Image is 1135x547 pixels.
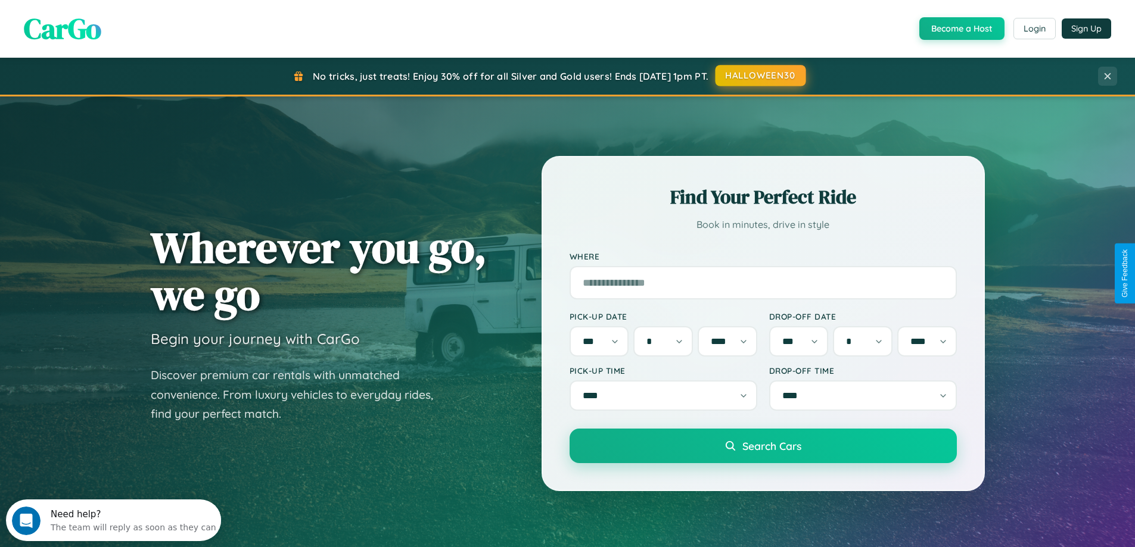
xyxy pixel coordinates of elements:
[716,65,806,86] button: HALLOWEEN30
[24,9,101,48] span: CarGo
[45,20,210,32] div: The team will reply as soon as they can
[570,216,957,233] p: Book in minutes, drive in style
[1062,18,1111,39] button: Sign Up
[45,10,210,20] div: Need help?
[570,184,957,210] h2: Find Your Perfect Ride
[5,5,222,37] div: Open Intercom Messenger
[570,365,757,376] label: Pick-up Time
[1121,249,1129,298] div: Give Feedback
[570,251,957,261] label: Where
[12,507,41,535] iframe: Intercom live chat
[313,70,708,82] span: No tricks, just treats! Enjoy 30% off for all Silver and Gold users! Ends [DATE] 1pm PT.
[769,311,957,321] label: Drop-off Date
[570,429,957,463] button: Search Cars
[151,224,487,318] h1: Wherever you go, we go
[1013,18,1056,39] button: Login
[151,365,449,424] p: Discover premium car rentals with unmatched convenience. From luxury vehicles to everyday rides, ...
[151,330,360,348] h3: Begin your journey with CarGo
[570,311,757,321] label: Pick-up Date
[769,365,957,376] label: Drop-off Time
[742,439,801,452] span: Search Cars
[6,499,221,541] iframe: Intercom live chat discovery launcher
[919,17,1005,40] button: Become a Host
